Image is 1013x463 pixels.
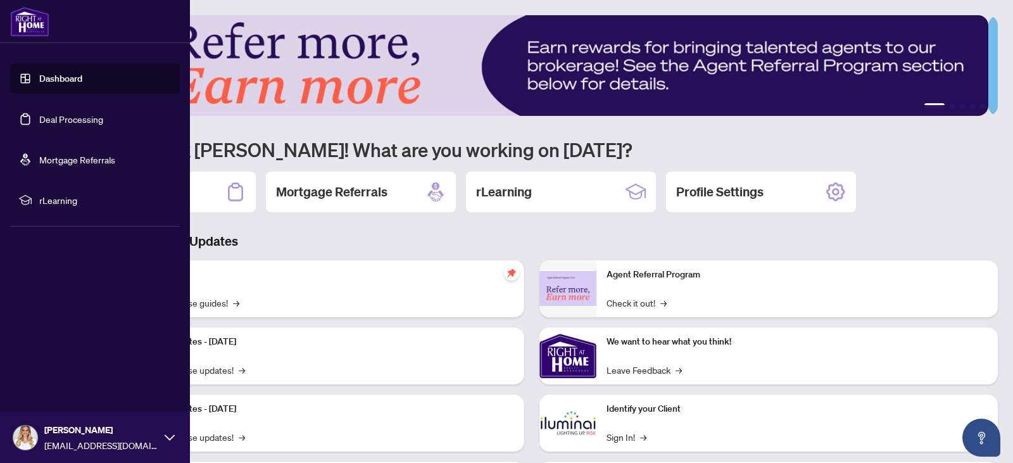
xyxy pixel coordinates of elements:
span: [EMAIL_ADDRESS][DOMAIN_NAME] [44,438,158,452]
button: 5 [980,103,985,108]
span: → [640,430,646,444]
span: [PERSON_NAME] [44,423,158,437]
img: Identify your Client [539,395,596,452]
span: pushpin [504,265,519,281]
button: 2 [950,103,955,108]
p: Agent Referral Program [607,268,988,282]
span: → [233,296,239,310]
a: Sign In!→ [607,430,646,444]
span: → [239,430,245,444]
img: logo [10,6,49,37]
h3: Brokerage & Industry Updates [66,232,998,250]
a: Dashboard [39,73,82,84]
span: → [660,296,667,310]
button: Open asap [962,419,1000,457]
a: Deal Processing [39,113,103,125]
span: → [239,363,245,377]
img: Slide 0 [66,15,988,116]
p: Platform Updates - [DATE] [133,335,514,349]
span: → [676,363,682,377]
h2: Mortgage Referrals [276,183,387,201]
h2: rLearning [476,183,532,201]
span: rLearning [39,193,171,207]
button: 4 [970,103,975,108]
a: Leave Feedback→ [607,363,682,377]
h2: Profile Settings [676,183,764,201]
p: We want to hear what you think! [607,335,988,349]
h1: Welcome back [PERSON_NAME]! What are you working on [DATE]? [66,137,998,162]
p: Platform Updates - [DATE] [133,402,514,416]
a: Mortgage Referrals [39,154,115,165]
img: Profile Icon [13,426,37,450]
p: Self-Help [133,268,514,282]
p: Identify your Client [607,402,988,416]
img: Agent Referral Program [539,271,596,306]
button: 1 [924,103,945,108]
button: 3 [960,103,965,108]
a: Check it out!→ [607,296,667,310]
img: We want to hear what you think! [539,327,596,384]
